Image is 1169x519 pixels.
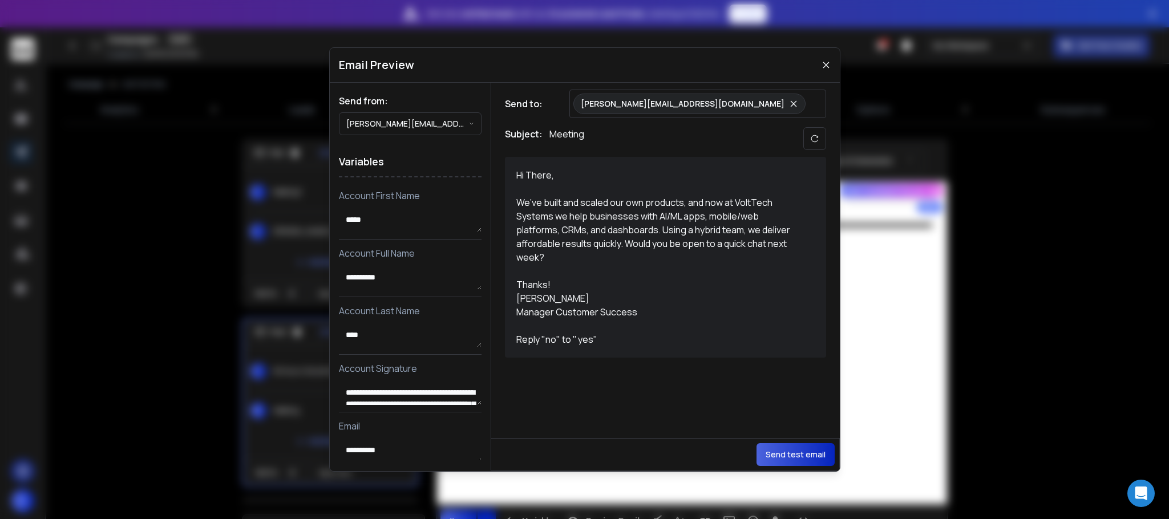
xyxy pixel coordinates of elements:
p: [PERSON_NAME][EMAIL_ADDRESS][PERSON_NAME][DOMAIN_NAME] [346,118,469,129]
button: Send test email [757,443,835,466]
p: Meeting [549,127,584,150]
div: Hi There, [516,168,802,182]
h1: Send to: [505,97,551,111]
p: Account Signature [339,362,482,375]
div: Thanks! [516,278,802,291]
p: [PERSON_NAME][EMAIL_ADDRESS][DOMAIN_NAME] [581,98,784,110]
h1: Subject: [505,127,543,150]
div: We’ve built and scaled our own products, and now at VoltTech Systems we help businesses with AI/M... [516,196,802,264]
div: Open Intercom Messenger [1127,480,1155,507]
p: Account Full Name [339,246,482,260]
h1: Send from: [339,94,482,108]
p: Email [339,419,482,433]
p: Account First Name [339,189,482,202]
div: [PERSON_NAME] [516,291,802,305]
p: Account Last Name [339,304,482,318]
div: Reply "no" to '' yes'' [516,333,802,346]
div: Manager Customer Success [516,305,802,319]
h1: Email Preview [339,57,414,73]
h1: Variables [339,147,482,177]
